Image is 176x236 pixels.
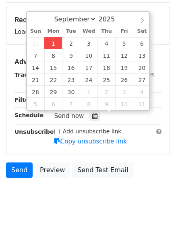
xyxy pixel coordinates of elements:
[133,74,151,86] span: September 27, 2025
[133,49,151,61] span: September 13, 2025
[62,61,80,74] span: September 16, 2025
[80,49,97,61] span: September 10, 2025
[97,86,115,98] span: October 2, 2025
[14,15,162,36] div: Loading...
[27,98,45,110] span: October 5, 2025
[6,162,33,178] a: Send
[63,127,122,136] label: Add unsubscribe link
[97,37,115,49] span: September 4, 2025
[133,98,151,110] span: October 11, 2025
[44,98,62,110] span: October 6, 2025
[54,138,127,145] a: Copy unsubscribe link
[14,57,162,66] h5: Advanced
[97,61,115,74] span: September 18, 2025
[133,86,151,98] span: October 4, 2025
[80,86,97,98] span: October 1, 2025
[115,61,133,74] span: September 19, 2025
[27,37,45,49] span: August 31, 2025
[80,98,97,110] span: October 8, 2025
[115,49,133,61] span: September 12, 2025
[97,29,115,34] span: Thu
[115,37,133,49] span: September 5, 2025
[14,112,43,118] strong: Schedule
[27,29,45,34] span: Sun
[27,74,45,86] span: September 21, 2025
[44,37,62,49] span: September 1, 2025
[62,29,80,34] span: Tue
[115,29,133,34] span: Fri
[27,49,45,61] span: September 7, 2025
[72,162,133,178] a: Send Test Email
[80,29,97,34] span: Wed
[35,162,70,178] a: Preview
[44,86,62,98] span: September 29, 2025
[27,86,45,98] span: September 28, 2025
[54,112,84,120] span: Send now
[80,61,97,74] span: September 17, 2025
[14,72,41,78] strong: Tracking
[62,86,80,98] span: September 30, 2025
[62,49,80,61] span: September 9, 2025
[14,97,35,103] strong: Filters
[115,98,133,110] span: October 10, 2025
[97,74,115,86] span: September 25, 2025
[133,37,151,49] span: September 6, 2025
[44,61,62,74] span: September 15, 2025
[62,37,80,49] span: September 2, 2025
[97,98,115,110] span: October 9, 2025
[133,29,151,34] span: Sat
[80,74,97,86] span: September 24, 2025
[136,197,176,236] iframe: Chat Widget
[62,98,80,110] span: October 7, 2025
[62,74,80,86] span: September 23, 2025
[96,15,125,23] input: Year
[80,37,97,49] span: September 3, 2025
[115,74,133,86] span: September 26, 2025
[44,74,62,86] span: September 22, 2025
[97,49,115,61] span: September 11, 2025
[27,61,45,74] span: September 14, 2025
[14,15,162,24] h5: Recipients
[44,29,62,34] span: Mon
[133,61,151,74] span: September 20, 2025
[115,86,133,98] span: October 3, 2025
[14,129,54,135] strong: Unsubscribe
[44,49,62,61] span: September 8, 2025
